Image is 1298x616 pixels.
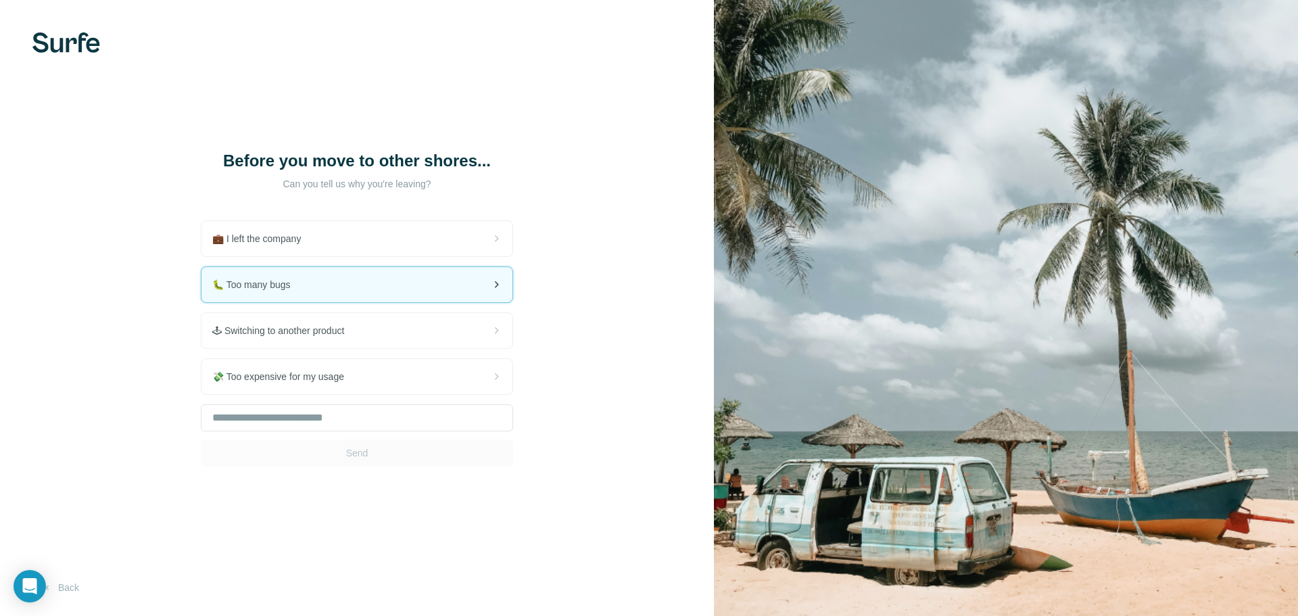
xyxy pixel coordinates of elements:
[32,575,89,600] button: Back
[222,177,492,191] p: Can you tell us why you're leaving?
[14,570,46,602] div: Open Intercom Messenger
[212,324,355,337] span: 🕹 Switching to another product
[32,32,100,53] img: Surfe's logo
[212,278,302,291] span: 🐛 Too many bugs
[212,232,312,245] span: 💼 I left the company
[212,370,355,383] span: 💸 Too expensive for my usage
[222,150,492,172] h1: Before you move to other shores...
